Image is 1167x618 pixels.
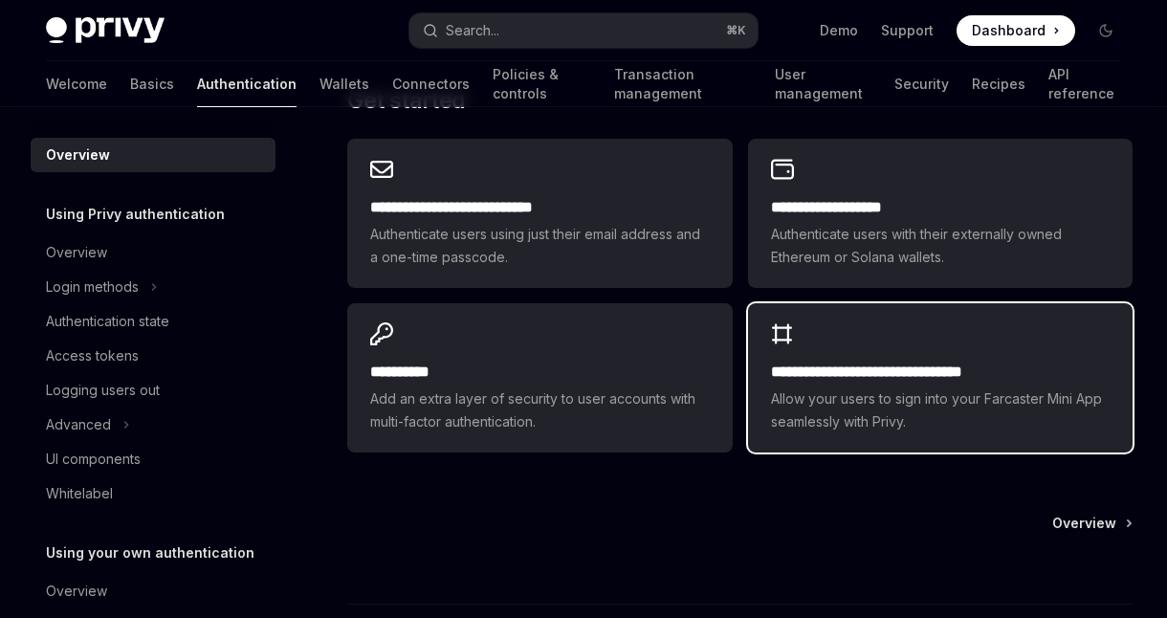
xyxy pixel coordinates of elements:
[46,276,139,298] div: Login methods
[46,203,225,226] h5: Using Privy authentication
[881,21,934,40] a: Support
[493,61,591,107] a: Policies & controls
[957,15,1075,46] a: Dashboard
[46,448,141,471] div: UI components
[46,241,107,264] div: Overview
[771,223,1110,269] span: Authenticate users with their externally owned Ethereum or Solana wallets.
[775,61,872,107] a: User management
[392,61,470,107] a: Connectors
[726,23,746,38] span: ⌘ K
[972,61,1025,107] a: Recipes
[197,61,297,107] a: Authentication
[31,476,275,511] a: Whitelabel
[31,408,275,442] button: Toggle Advanced section
[771,387,1110,433] span: Allow your users to sign into your Farcaster Mini App seamlessly with Privy.
[46,17,165,44] img: dark logo
[347,303,732,452] a: **** *****Add an extra layer of security to user accounts with multi-factor authentication.
[31,138,275,172] a: Overview
[46,344,139,367] div: Access tokens
[46,61,107,107] a: Welcome
[446,19,499,42] div: Search...
[1052,514,1116,533] span: Overview
[370,223,709,269] span: Authenticate users using just their email address and a one-time passcode.
[31,442,275,476] a: UI components
[46,143,110,166] div: Overview
[130,61,174,107] a: Basics
[31,235,275,270] a: Overview
[31,270,275,304] button: Toggle Login methods section
[409,13,758,48] button: Open search
[46,310,169,333] div: Authentication state
[1048,61,1121,107] a: API reference
[46,580,107,603] div: Overview
[820,21,858,40] a: Demo
[46,379,160,402] div: Logging users out
[1090,15,1121,46] button: Toggle dark mode
[31,339,275,373] a: Access tokens
[46,413,111,436] div: Advanced
[894,61,949,107] a: Security
[31,304,275,339] a: Authentication state
[46,541,254,564] h5: Using your own authentication
[972,21,1046,40] span: Dashboard
[370,387,709,433] span: Add an extra layer of security to user accounts with multi-factor authentication.
[31,373,275,408] a: Logging users out
[31,574,275,608] a: Overview
[614,61,751,107] a: Transaction management
[1052,514,1131,533] a: Overview
[319,61,369,107] a: Wallets
[748,139,1133,288] a: **** **** **** ****Authenticate users with their externally owned Ethereum or Solana wallets.
[46,482,113,505] div: Whitelabel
